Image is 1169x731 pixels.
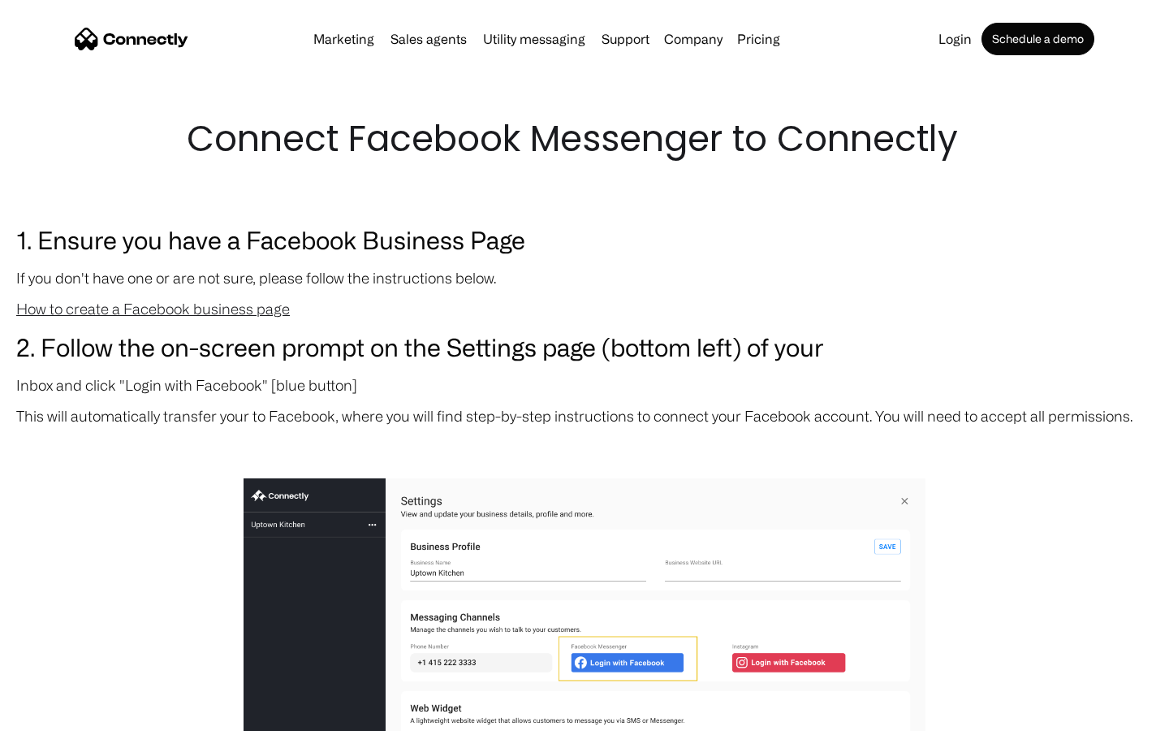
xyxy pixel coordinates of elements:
p: Inbox and click "Login with Facebook" [blue button] [16,374,1153,396]
a: Login [932,32,978,45]
a: Schedule a demo [981,23,1094,55]
a: Pricing [731,32,787,45]
aside: Language selected: English [16,703,97,725]
p: This will automatically transfer your to Facebook, where you will find step-by-step instructions ... [16,404,1153,427]
a: Support [595,32,656,45]
a: Utility messaging [477,32,592,45]
h1: Connect Facebook Messenger to Connectly [187,114,982,164]
h3: 1. Ensure you have a Facebook Business Page [16,221,1153,258]
a: Sales agents [384,32,473,45]
div: Company [664,28,723,50]
h3: 2. Follow the on-screen prompt on the Settings page (bottom left) of your [16,328,1153,365]
p: ‍ [16,435,1153,458]
ul: Language list [32,703,97,725]
a: Marketing [307,32,381,45]
p: If you don't have one or are not sure, please follow the instructions below. [16,266,1153,289]
a: How to create a Facebook business page [16,301,290,317]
